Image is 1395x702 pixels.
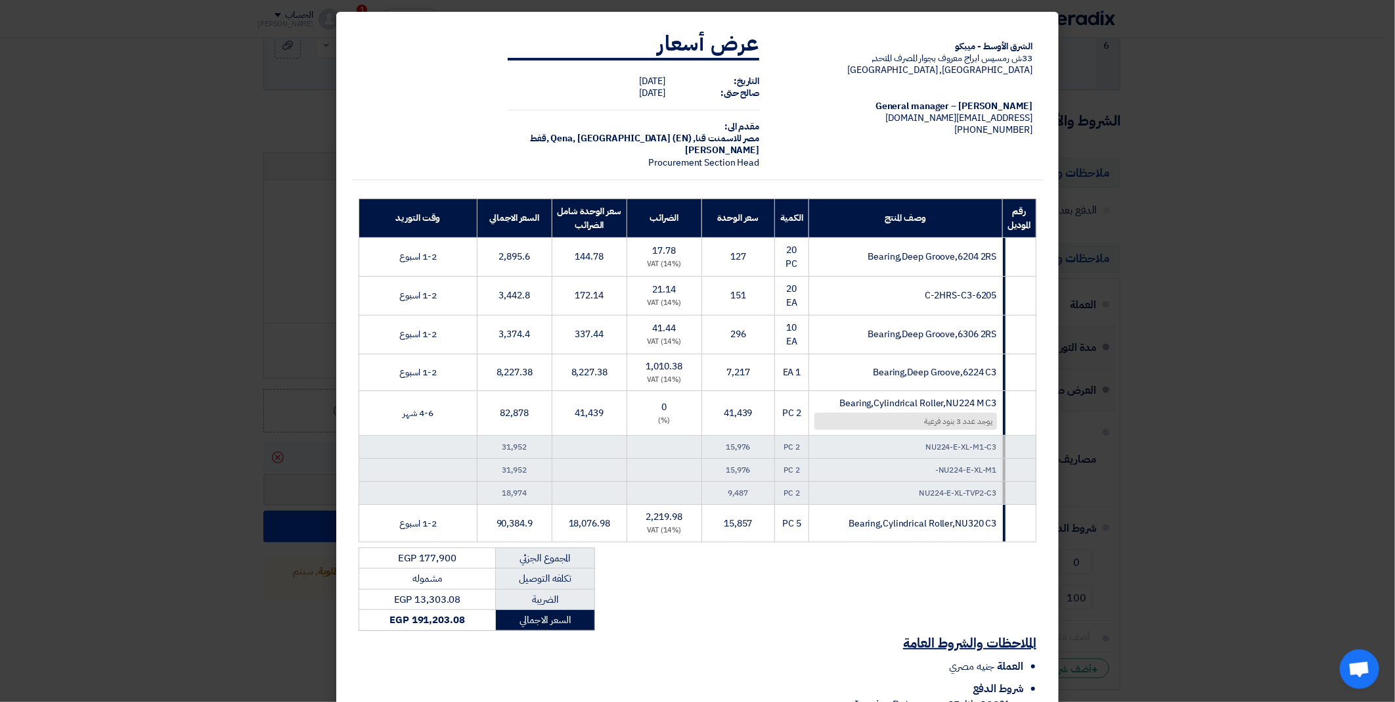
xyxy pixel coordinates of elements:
div: (14%) VAT [632,375,696,386]
span: 151 [730,289,746,302]
div: (14%) VAT [632,259,696,270]
span: [PHONE_NUMBER] [954,123,1032,137]
span: شروط الدفع [973,681,1023,697]
span: 2 PC [784,487,800,499]
strong: مقدم الى: [724,120,759,133]
span: 5 PC [782,517,801,530]
span: 2 PC [782,406,801,420]
th: سعر الوحدة شامل الضرائب [552,199,627,237]
span: 2,895.6 [499,250,530,264]
span: Bearing,Cylindrical Roller,NU224 M C3 [839,396,996,410]
span: 1-2 اسبوع [399,327,436,341]
span: 4-6 شهر [403,406,433,420]
th: السعر الاجمالي [477,199,552,237]
div: (14%) VAT [632,337,696,348]
span: 6205-C-2HRS-C3 [925,289,997,302]
span: [PERSON_NAME] [686,143,760,157]
span: 1,010.38 [646,360,682,373]
span: 20 PC [786,243,798,271]
span: Bearing,Deep Groove,6224 C3 [873,365,996,379]
span: 8,227.38 [571,365,608,379]
th: الضرائب [627,199,701,237]
div: (14%) VAT [632,525,696,536]
div: (%) [632,415,696,427]
strong: التاريخ: [734,74,759,88]
span: 17.78 [653,244,676,258]
span: [EMAIL_ADDRESS][DOMAIN_NAME] [886,111,1032,125]
th: سعر الوحدة [701,199,775,237]
span: 3,442.8 [499,289,530,302]
th: رقم الموديل [1002,199,1036,237]
strong: عرض أسعار [657,28,759,59]
strong: EGP 191,203.08 [389,613,465,627]
span: 8,227.38 [497,365,533,379]
span: 31,952 [502,441,527,453]
span: Bearing,Deep Groove,6306 2RS [868,327,996,341]
span: العملة [998,659,1023,674]
span: NU224-E-XL-M1- [935,464,997,476]
th: وصف المنتج [808,199,1002,237]
span: 18,974 [502,487,527,499]
span: 41,439 [724,406,752,420]
span: 1 EA [783,365,801,379]
span: 1-2 اسبوع [399,365,436,379]
div: Open chat [1340,649,1379,689]
span: 18,076.98 [569,517,610,530]
span: [DATE] [639,86,665,100]
span: 41.44 [653,321,676,335]
th: الكمية [775,199,808,237]
span: 31,952 [502,464,527,476]
span: Bearing,Cylindrical Roller,NU320 C3 [849,517,997,530]
span: 2 PC [784,441,800,453]
span: 1-2 اسبوع [399,250,436,264]
span: 1-2 اسبوع [399,289,436,302]
span: 90,384.9 [497,517,533,530]
th: وقت التوريد [359,199,477,237]
span: 10 EA [786,321,797,348]
span: 41,439 [575,406,604,420]
div: يوجد عدد 3 بنود فرعية [814,413,997,430]
div: (14%) VAT [632,298,696,309]
span: EGP 13,303.08 [394,592,461,607]
span: NU224-E-XL-M1-C3 [925,441,996,453]
span: NU224-E-XL-TVP2-C3 [919,487,996,499]
div: الشرق الأوسط - ميبكو [780,41,1032,53]
span: مشموله [412,571,441,586]
span: 2 PC [784,464,800,476]
span: 144.78 [575,250,604,264]
span: 33ش رمسيس ابراج معروف بجوار المصرف المتحد, [GEOGRAPHIC_DATA], [GEOGRAPHIC_DATA] [848,51,1032,77]
span: [DATE] [639,74,665,88]
td: الضريبة [496,589,595,610]
td: السعر الاجمالي [496,610,595,631]
strong: صالح حتى: [720,86,759,100]
span: 2,219.98 [646,510,682,524]
div: [PERSON_NAME] – General manager [780,101,1032,112]
u: الملاحظات والشروط العامة [903,633,1036,653]
td: المجموع الجزئي [496,548,595,569]
td: تكلفه التوصيل [496,569,595,590]
span: 7,217 [726,365,750,379]
span: Bearing,Deep Groove,6204 2RS [868,250,996,264]
span: 15,976 [726,464,750,476]
span: 15,976 [726,441,750,453]
span: 1-2 اسبوع [399,517,436,530]
span: 21.14 [653,283,676,296]
span: Qena, [GEOGRAPHIC_DATA] (EN) ,قفط [530,131,692,145]
span: 3,374.4 [499,327,530,341]
span: مصر للاسمنت قنا, [694,131,760,145]
span: Procurement Section Head [649,156,760,170]
span: 172.14 [575,289,604,302]
span: 82,878 [500,406,529,420]
span: 15,857 [724,517,752,530]
td: EGP 177,900 [359,548,496,569]
span: 337.44 [575,327,604,341]
span: 20 EA [786,282,797,310]
span: 127 [730,250,746,264]
span: جنيه مصري [949,659,994,674]
span: 0 [661,400,667,414]
span: 9,487 [728,487,749,499]
span: 296 [730,327,746,341]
